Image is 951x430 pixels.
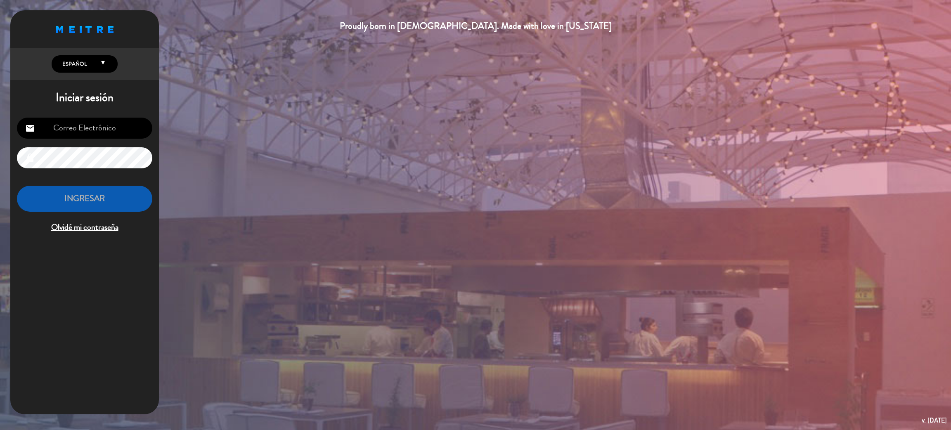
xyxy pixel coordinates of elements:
[60,60,87,68] span: Español
[17,118,152,139] input: Correo Electrónico
[17,221,152,234] span: Olvidé mi contraseña
[922,415,947,426] div: v. [DATE]
[17,186,152,212] button: INGRESAR
[25,123,35,133] i: email
[25,153,35,163] i: lock
[10,91,159,105] h1: Iniciar sesión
